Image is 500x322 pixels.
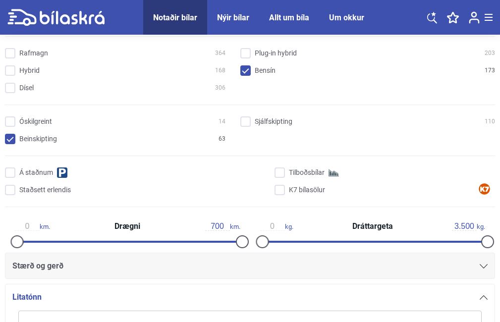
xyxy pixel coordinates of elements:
a: Allt um bíla [269,13,309,22]
span: 364 [215,48,225,58]
span: 63 [219,134,225,144]
span: K7 bílasölur [289,185,325,195]
span: 203 [485,48,495,58]
span: Rafmagn [19,48,48,58]
span: Sjálfskipting [255,116,292,127]
img: user-login.svg [469,11,480,24]
span: Beinskipting [19,134,57,144]
span: km. [205,222,240,231]
a: Notaðir bílar [153,13,197,22]
span: Hybrid [19,65,40,76]
span: Bensín [255,65,276,76]
span: 110 [485,116,495,127]
span: 173 [485,65,495,76]
a: Nýir bílar [217,13,249,22]
span: Á staðnum [19,167,53,178]
span: Plug-in hybrid [255,48,297,58]
span: Dísel [19,83,34,93]
span: Stærð og gerð [12,259,63,273]
span: kg. [452,222,485,231]
span: Drægni [112,222,143,230]
span: Tilboðsbílar [289,167,325,178]
span: Dráttargeta [350,222,395,230]
span: Litatónn [12,290,42,304]
span: Óskilgreint [19,116,52,127]
span: Staðsett erlendis [19,185,71,195]
span: km. [15,222,50,231]
span: 168 [215,65,225,76]
span: 306 [215,83,225,93]
span: 14 [219,116,225,127]
span: kg. [260,222,293,231]
a: Um okkur [329,13,364,22]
